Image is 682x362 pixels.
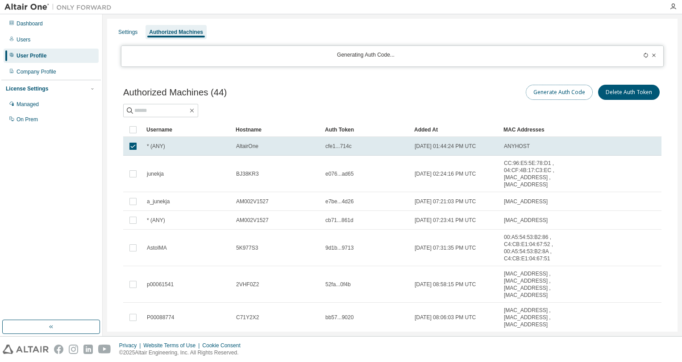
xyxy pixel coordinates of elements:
span: 2VHF0Z2 [236,281,259,288]
span: a_junekja [147,198,170,205]
span: [MAC_ADDRESS] [504,217,548,224]
span: 52fa...0f4b [325,281,351,288]
span: * (ANY) [147,217,165,224]
div: Privacy [119,342,143,349]
span: p00061541 [147,281,174,288]
span: 5K977S3 [236,244,258,251]
div: MAC Addresses [503,123,563,137]
img: Altair One [4,3,116,12]
span: Authorized Machines (44) [123,87,227,98]
span: [DATE] 02:24:16 PM UTC [415,170,476,177]
button: Delete Auth Token [598,85,660,100]
div: License Settings [6,85,48,92]
span: [DATE] 07:23:41 PM UTC [415,217,476,224]
span: cfe1...714c [325,143,352,150]
span: e076...ad65 [325,170,353,177]
div: Website Terms of Use [143,342,202,349]
img: youtube.svg [98,345,111,354]
span: * (ANY) [147,143,165,150]
div: Cookie Consent [202,342,245,349]
span: BJ38KR3 [236,170,259,177]
div: Auth Token [325,123,407,137]
span: 9d1b...9713 [325,244,353,251]
span: [DATE] 07:31:35 PM UTC [415,244,476,251]
div: Dashboard [17,20,43,27]
span: junekja [147,170,164,177]
img: facebook.svg [54,345,63,354]
span: AM002V1527 [236,217,269,224]
p: © 2025 Altair Engineering, Inc. All Rights Reserved. [119,349,246,357]
div: Generating Auth Code... [127,51,605,61]
button: Generate Auth Code [526,85,593,100]
img: instagram.svg [69,345,78,354]
span: cb71...861d [325,217,353,224]
img: linkedin.svg [83,345,93,354]
div: Users [17,36,30,43]
span: [DATE] 08:06:03 PM UTC [415,314,476,321]
div: User Profile [17,52,46,59]
div: Company Profile [17,68,56,75]
div: On Prem [17,116,38,123]
span: [MAC_ADDRESS] , [MAC_ADDRESS] , [MAC_ADDRESS] [504,307,563,328]
div: Added At [414,123,496,137]
span: 00:A5:54:53:B2:86 , C4:CB:E1:04:67:52 , 00:A5:54:53:B2:8A , C4:CB:E1:04:67:51 [504,234,563,262]
span: [DATE] 08:58:15 PM UTC [415,281,476,288]
span: [MAC_ADDRESS] , [MAC_ADDRESS] , [MAC_ADDRESS] , [MAC_ADDRESS] [504,270,563,299]
span: e7be...4d26 [325,198,353,205]
div: Username [146,123,229,137]
div: Hostname [236,123,318,137]
div: Managed [17,101,39,108]
img: altair_logo.svg [3,345,49,354]
span: [MAC_ADDRESS] [504,198,548,205]
span: AstolMA [147,244,167,251]
span: [DATE] 07:21:03 PM UTC [415,198,476,205]
span: CC:96:E5:5E:78:D1 , 04:CF:4B:17:C3:EC , [MAC_ADDRESS] , [MAC_ADDRESS] [504,160,563,188]
span: AM002V1527 [236,198,269,205]
div: Authorized Machines [149,29,203,36]
span: C71Y2X2 [236,314,259,321]
span: P00088774 [147,314,174,321]
div: Settings [118,29,137,36]
span: bb57...9020 [325,314,353,321]
span: [DATE] 01:44:24 PM UTC [415,143,476,150]
span: ANYHOST [504,143,530,150]
span: AltairOne [236,143,258,150]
